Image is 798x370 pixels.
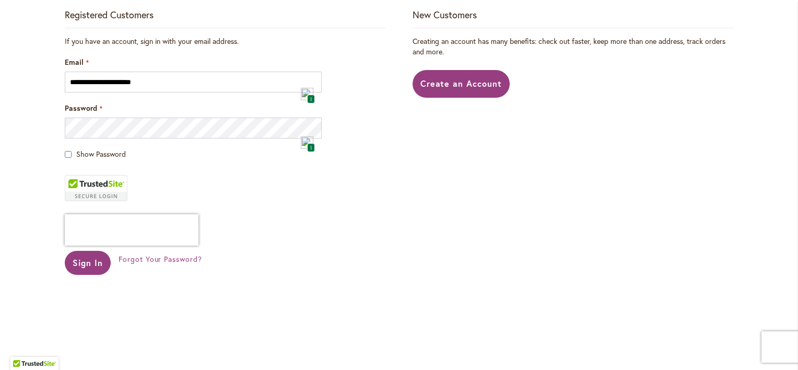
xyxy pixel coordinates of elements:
[413,8,477,21] strong: New Customers
[307,95,315,103] span: 1
[65,103,97,113] span: Password
[65,57,84,67] span: Email
[413,70,510,98] a: Create an Account
[76,149,126,159] span: Show Password
[8,333,37,362] iframe: Launch Accessibility Center
[301,136,313,149] img: npw-badge-icon.svg
[65,251,111,275] button: Sign In
[65,36,385,47] div: If you have an account, sign in with your email address.
[420,78,502,89] span: Create an Account
[73,257,103,268] span: Sign In
[119,254,202,264] a: Forgot Your Password?
[65,214,198,246] iframe: reCAPTCHA
[65,175,127,201] div: TrustedSite Certified
[413,36,733,57] p: Creating an account has many benefits: check out faster, keep more than one address, track orders...
[65,8,154,21] strong: Registered Customers
[307,143,315,152] span: 1
[301,88,313,100] img: npw-badge-icon.svg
